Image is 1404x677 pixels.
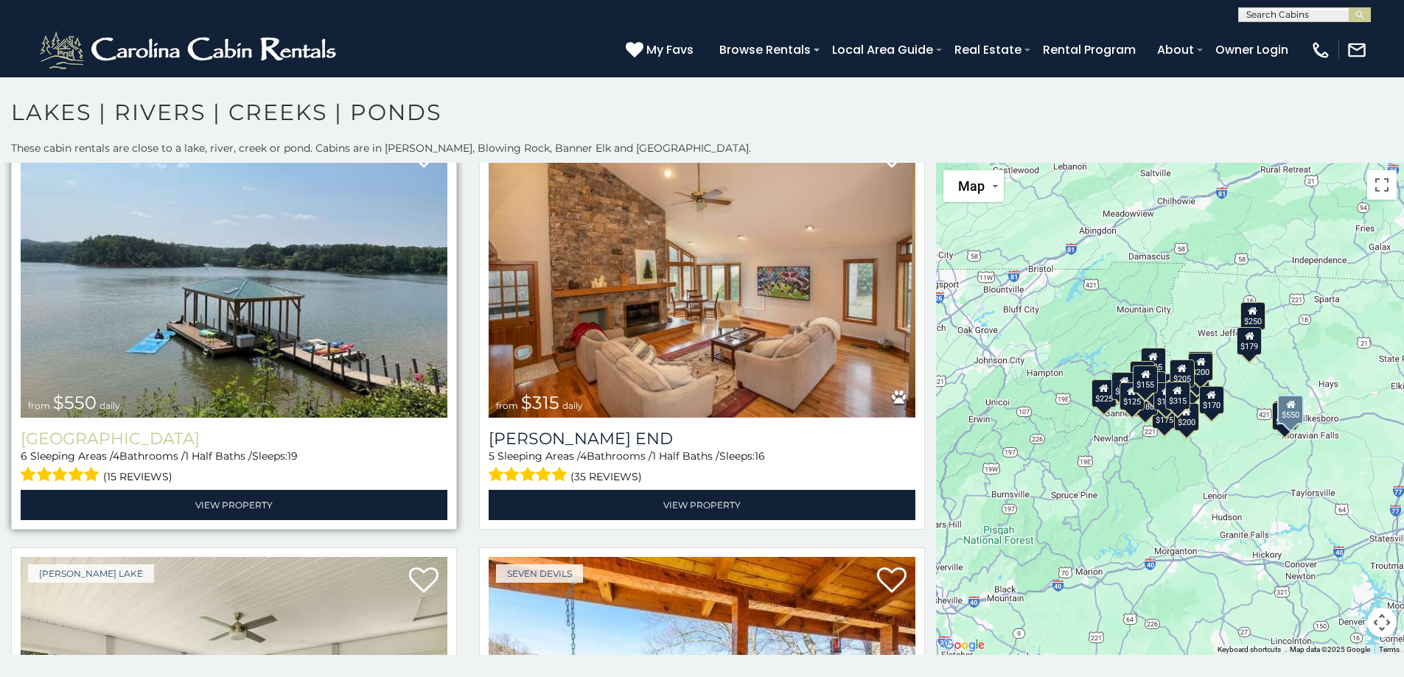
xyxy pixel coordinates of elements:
h3: Lake Haven Lodge [21,429,447,449]
a: Add to favorites [409,566,439,597]
a: Terms [1379,645,1400,653]
div: $125 [1120,382,1145,410]
span: 4 [113,449,119,463]
div: $225 [1092,379,1117,407]
img: White-1-2.png [37,28,343,72]
span: 4 [580,449,587,463]
div: $180 [1133,387,1158,415]
h3: Moss End [489,429,915,449]
a: About [1150,37,1201,63]
div: $205 [1170,359,1195,387]
span: 6 [21,449,27,463]
div: $200 [1174,403,1199,431]
div: $305 [1131,361,1156,389]
div: $170 [1199,386,1224,414]
span: daily [562,400,583,411]
button: Map camera controls [1367,608,1397,637]
span: My Favs [646,41,694,59]
a: Local Area Guide [825,37,940,63]
div: $175 [1152,401,1177,429]
div: $155 [1134,365,1159,393]
div: $550 [1278,395,1305,424]
div: $235 [1141,348,1166,376]
div: $200 [1189,353,1214,381]
div: $140 [1154,382,1179,410]
a: Owner Login [1208,37,1296,63]
div: $179 [1237,327,1262,355]
span: (15 reviews) [103,467,172,486]
div: $270 [1273,402,1298,430]
span: from [496,400,518,411]
div: Sleeping Areas / Bathrooms / Sleeps: [489,449,915,486]
a: Moss End from $315 daily [489,132,915,418]
a: Seven Devils [496,564,583,583]
div: $315 [1165,382,1190,410]
img: Moss End [489,132,915,418]
img: Google [940,636,988,655]
a: [PERSON_NAME] End [489,429,915,449]
span: 19 [287,449,298,463]
img: Lake Haven Lodge [21,132,447,418]
div: $250 [1240,302,1265,330]
span: daily [99,400,120,411]
div: $235 [1188,351,1213,379]
span: Map [958,178,985,194]
a: Open this area in Google Maps (opens a new window) [940,636,988,655]
a: Lake Haven Lodge from $550 daily [21,132,447,418]
a: Browse Rentals [712,37,818,63]
a: View Property [21,490,447,520]
span: 5 [489,449,495,463]
a: View Property [489,490,915,520]
span: 1 Half Baths / [652,449,719,463]
div: $200 [1112,372,1137,400]
div: Sleeping Areas / Bathrooms / Sleeps: [21,449,447,486]
a: Real Estate [947,37,1029,63]
button: Keyboard shortcuts [1218,645,1281,655]
span: Map data ©2025 Google [1290,645,1370,653]
span: 1 Half Baths / [185,449,252,463]
img: phone-regular-white.png [1310,40,1331,60]
span: from [28,400,50,411]
span: $315 [521,392,559,413]
span: (35 reviews) [570,467,642,486]
a: [PERSON_NAME] Lake [28,564,154,583]
a: [GEOGRAPHIC_DATA] [21,429,447,449]
button: Change map style [943,170,1004,202]
a: Rental Program [1035,37,1143,63]
span: 16 [755,449,765,463]
span: $550 [53,392,97,413]
a: Add to favorites [877,566,907,597]
a: My Favs [626,41,697,60]
img: mail-regular-white.png [1347,40,1367,60]
button: Toggle fullscreen view [1367,170,1397,200]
